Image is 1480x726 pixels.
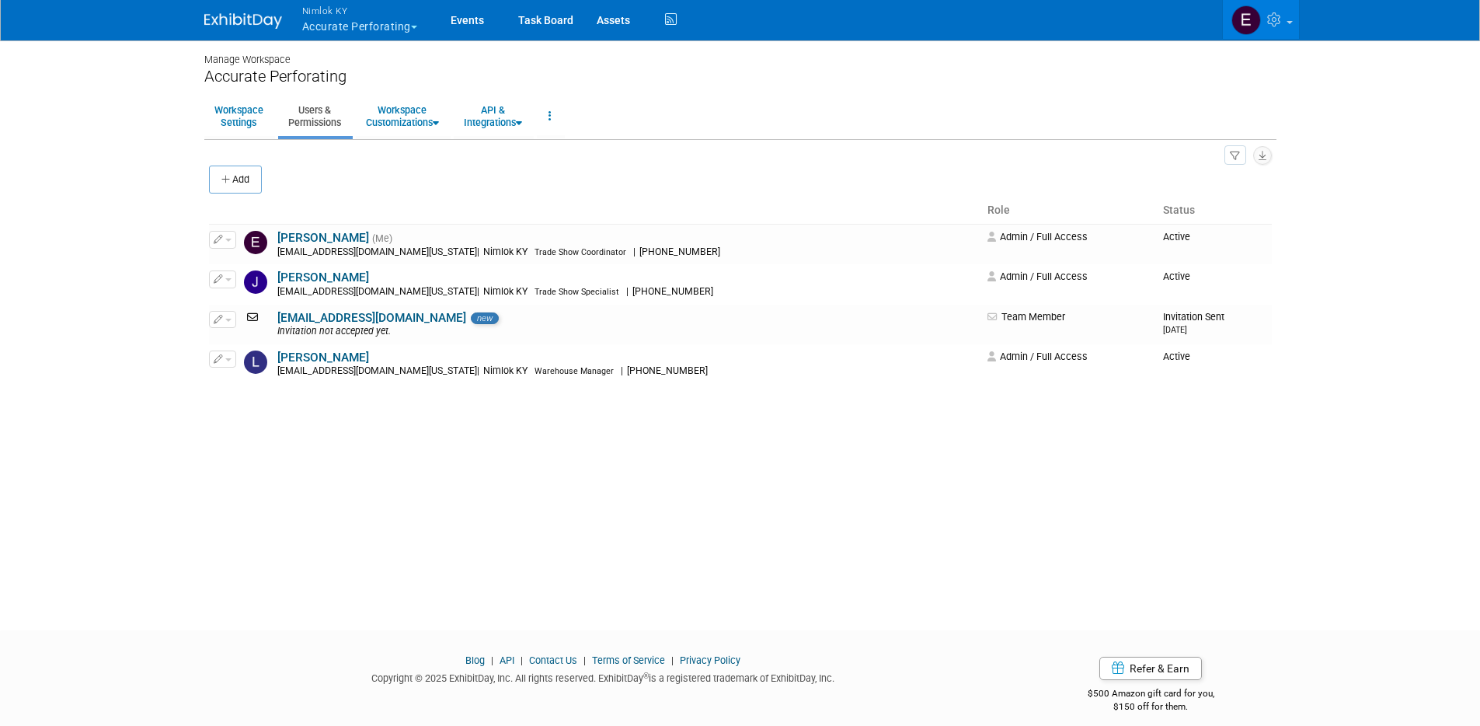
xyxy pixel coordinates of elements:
span: | [626,286,629,297]
button: Add [209,166,262,194]
div: $150 off for them. [1026,700,1276,714]
div: Manage Workspace [204,39,1276,67]
a: API [500,654,514,666]
div: [EMAIL_ADDRESS][DOMAIN_NAME][US_STATE] [277,286,978,298]
a: WorkspaceCustomizations [356,97,449,135]
span: Trade Show Specialist [535,287,619,297]
span: Admin / Full Access [987,351,1088,362]
span: Active [1163,231,1190,243]
a: Users &Permissions [278,97,351,135]
span: new [471,312,499,325]
span: Active [1163,271,1190,282]
span: | [667,654,677,666]
th: Role [981,197,1157,224]
img: Luc Schaefer [244,351,267,374]
span: [PHONE_NUMBER] [623,365,712,376]
span: Trade Show Coordinator [535,247,626,257]
span: Admin / Full Access [987,231,1088,243]
span: Nimlok KY [479,246,532,257]
img: Elizabeth Griffin [1231,5,1261,35]
a: [PERSON_NAME] [277,231,369,245]
span: | [621,365,623,376]
div: [EMAIL_ADDRESS][DOMAIN_NAME][US_STATE] [277,365,978,378]
div: Invitation not accepted yet. [277,326,978,338]
small: [DATE] [1163,325,1187,335]
a: Terms of Service [592,654,665,666]
a: Contact Us [529,654,577,666]
div: Copyright © 2025 ExhibitDay, Inc. All rights reserved. ExhibitDay is a registered trademark of Ex... [204,668,1003,686]
span: | [633,246,636,257]
span: | [477,286,479,297]
span: [PHONE_NUMBER] [629,286,718,297]
span: Active [1163,351,1190,362]
span: | [477,246,479,257]
a: Privacy Policy [680,654,740,666]
span: | [477,365,479,376]
span: Nimlok KY [479,286,532,297]
span: Warehouse Manager [535,366,614,376]
span: (Me) [372,233,392,244]
a: Refer & Earn [1099,657,1202,680]
th: Status [1157,197,1272,224]
span: | [487,654,497,666]
img: ExhibitDay [204,13,282,29]
span: Invitation Sent [1163,311,1224,335]
a: WorkspaceSettings [204,97,273,135]
a: [PERSON_NAME] [277,271,369,284]
a: [PERSON_NAME] [277,351,369,365]
img: Jamie Dunn [244,271,267,294]
span: Admin / Full Access [987,271,1088,282]
a: [EMAIL_ADDRESS][DOMAIN_NAME] [277,311,466,325]
img: Elizabeth Griffin [244,231,267,254]
span: Nimlok KY [302,2,417,19]
div: Accurate Perforating [204,67,1276,86]
span: | [580,654,590,666]
div: $500 Amazon gift card for you, [1026,677,1276,713]
div: [EMAIL_ADDRESS][DOMAIN_NAME][US_STATE] [277,246,978,259]
span: Nimlok KY [479,365,532,376]
span: [PHONE_NUMBER] [636,246,725,257]
sup: ® [643,672,649,680]
a: API &Integrations [454,97,532,135]
span: | [517,654,527,666]
span: Team Member [987,311,1065,323]
a: Blog [465,654,485,666]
